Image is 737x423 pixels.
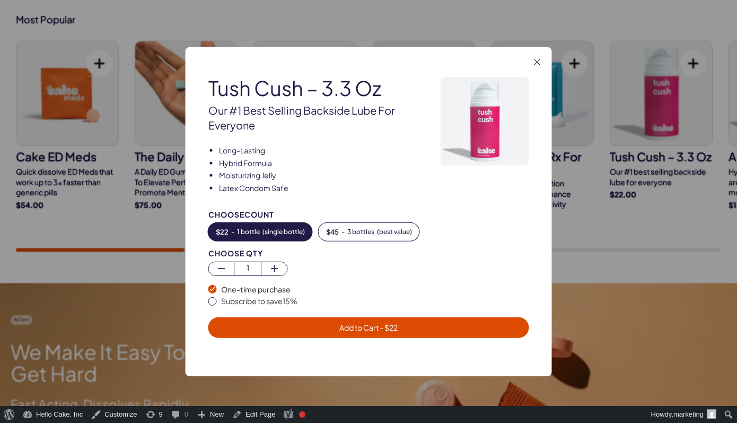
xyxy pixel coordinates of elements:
[339,323,398,332] span: Add to Cart
[377,228,412,235] span: ( best value )
[262,228,305,235] span: ( single bottle )
[208,103,411,133] div: Our #1 best selling backside lube for everyone
[326,228,339,235] span: $ 45
[219,158,411,169] li: Hybrid formula
[208,222,312,240] button: -
[208,76,411,99] div: Tush Cush – 3.3 oz
[216,228,229,235] span: $ 22
[219,145,411,156] li: Long-lasting
[319,222,419,240] button: -
[235,262,261,274] span: 1
[221,296,529,307] div: Subscribe to save 15 %
[221,284,529,295] div: One-time purchase
[347,228,374,235] span: 3 bottles
[441,76,529,165] img: single bottle
[208,210,529,218] div: Choose Count
[379,323,398,332] span: - $ 22
[219,183,411,194] li: Latex condom safe
[219,170,411,181] li: Moisturizing jelly
[237,228,260,235] span: 1 bottle
[208,249,529,257] div: Choose Qty
[208,317,529,338] button: Add to Cart - $22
